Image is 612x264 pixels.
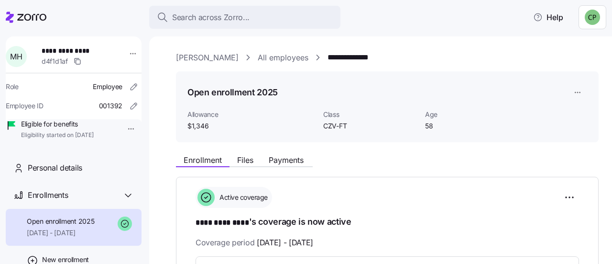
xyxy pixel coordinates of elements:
span: d4f1d1af [42,57,68,66]
h1: 's coverage is now active [196,216,579,229]
span: Search across Zorro... [172,11,250,23]
span: 58 [425,121,519,131]
span: CZV-FT [323,121,417,131]
span: [DATE] - [DATE] [257,237,313,249]
span: Personal details [28,162,82,174]
span: Age [425,110,519,119]
button: Search across Zorro... [149,6,340,29]
span: Active coverage [217,193,268,202]
span: $1,346 [187,121,316,131]
span: Files [237,156,253,164]
span: Eligible for benefits [21,119,94,129]
button: Help [525,8,571,27]
span: Enrollments [28,189,68,201]
img: 8424d6c99baeec437bf5dae78df33962 [585,10,600,25]
h1: Open enrollment 2025 [187,86,278,98]
span: M H [10,53,22,60]
span: Enrollment [184,156,222,164]
span: Allowance [187,110,316,119]
span: Employee [93,82,122,92]
span: Eligibility started on [DATE] [21,131,94,139]
span: Employee ID [6,101,44,111]
a: All employees [258,52,308,64]
span: [DATE] - [DATE] [27,228,94,238]
span: 001392 [99,101,122,111]
span: Class [323,110,417,119]
span: Role [6,82,19,92]
span: Help [533,11,563,23]
span: Open enrollment 2025 [27,217,94,226]
a: [PERSON_NAME] [176,52,239,64]
span: Coverage period [196,237,313,249]
span: Payments [269,156,304,164]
